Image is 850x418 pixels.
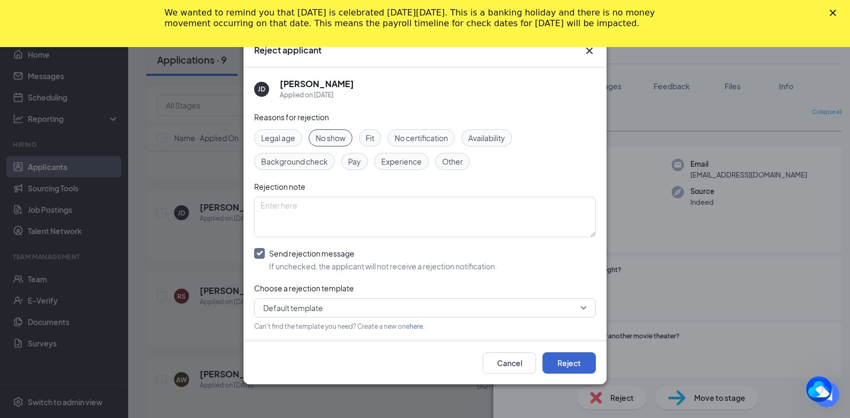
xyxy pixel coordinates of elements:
span: Availability [468,132,505,144]
div: We wanted to remind you that [DATE] is celebrated [DATE][DATE]. This is a banking holiday and the... [164,7,668,29]
span: Can't find the template you need? Create a new one . [254,322,424,330]
svg: Cross [583,44,596,57]
span: Experience [381,156,422,167]
span: Background check [261,156,328,167]
button: Close [583,44,596,57]
button: Reject [542,352,596,374]
span: No show [316,132,345,144]
span: Legal age [261,132,295,144]
h5: [PERSON_NAME] [280,78,354,90]
h3: Reject applicant [254,44,321,56]
span: Rejection note [254,182,305,191]
a: here [410,322,423,330]
span: Other [442,156,463,167]
span: Fit [366,132,374,144]
span: Default template [263,300,323,316]
div: Close [830,10,840,16]
span: Pay [348,156,361,167]
div: Applied on [DATE] [280,90,354,100]
button: Cancel [483,352,536,374]
span: No certification [395,132,448,144]
div: JD [258,84,265,94]
span: Reasons for rejection [254,112,329,122]
span: Choose a rejection template [254,283,354,293]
